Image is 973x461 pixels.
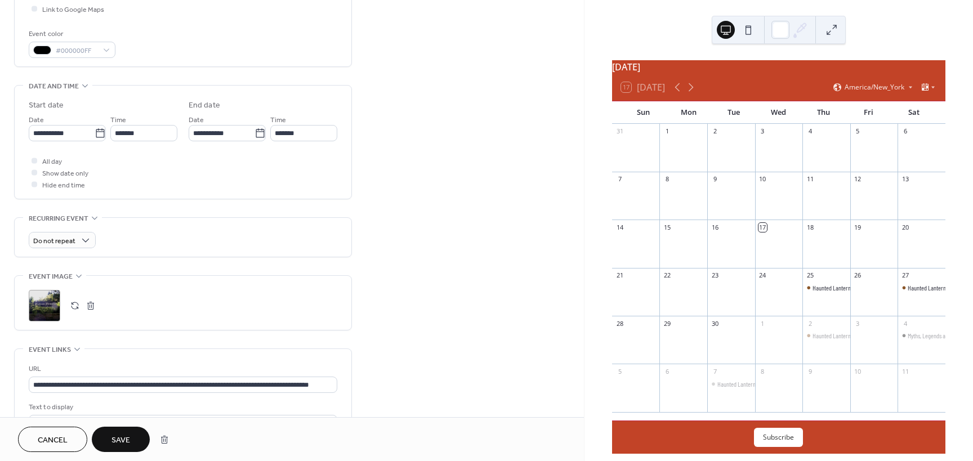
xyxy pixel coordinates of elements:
div: 9 [711,175,719,183]
div: Wed [756,101,801,124]
div: Haunted Lantern Tour - SOLD OUT [717,379,793,389]
div: Haunted Lantern Tour [898,283,945,293]
div: 5 [854,127,862,136]
div: Haunted Lantern Tour [908,283,957,293]
div: 16 [711,223,719,231]
div: Start date [29,100,64,111]
div: 30 [711,319,719,328]
div: Thu [801,101,846,124]
div: 8 [663,175,671,183]
span: Event links [29,344,71,356]
div: [DATE] [612,60,945,74]
div: 4 [901,319,909,328]
span: Hide end time [42,180,85,191]
div: 26 [854,271,862,280]
div: 13 [901,175,909,183]
button: Save [92,427,150,452]
div: Haunted Lantern Tour -SOLD OUT [813,331,887,341]
div: 21 [615,271,624,280]
div: Haunted Lantern Tour - SOLD OUT [707,379,755,389]
div: 25 [806,271,814,280]
span: Time [270,114,286,126]
span: Link to Google Maps [42,4,104,16]
div: 3 [854,319,862,328]
div: Haunted Lantern Tour - SOLD OUT [813,283,889,293]
div: End date [189,100,220,111]
div: Sun [621,101,666,124]
div: 19 [854,223,862,231]
div: 2 [806,319,814,328]
div: 11 [806,175,814,183]
div: 11 [901,367,909,375]
span: Event image [29,271,73,283]
div: Sat [891,101,936,124]
div: 8 [758,367,767,375]
div: Fri [846,101,891,124]
span: Date [189,114,204,126]
div: 6 [901,127,909,136]
span: All day [42,156,62,168]
div: Mon [666,101,711,124]
span: America/New_York [845,84,904,91]
div: 7 [615,175,624,183]
div: 17 [758,223,767,231]
div: 1 [663,127,671,136]
div: 10 [854,367,862,375]
div: 22 [663,271,671,280]
span: Do not repeat [33,235,75,248]
div: Text to display [29,401,335,413]
div: 27 [901,271,909,280]
div: 20 [901,223,909,231]
div: 3 [758,127,767,136]
div: 18 [806,223,814,231]
div: URL [29,363,335,375]
div: 12 [854,175,862,183]
div: 9 [806,367,814,375]
span: Recurring event [29,213,88,225]
div: 4 [806,127,814,136]
span: Time [110,114,126,126]
span: #000000FF [56,45,97,57]
div: 23 [711,271,719,280]
div: 14 [615,223,624,231]
div: 31 [615,127,624,136]
div: 29 [663,319,671,328]
span: Date and time [29,80,79,92]
div: Tue [711,101,756,124]
div: ; [29,290,60,321]
button: Cancel [18,427,87,452]
div: Haunted Lantern Tour -SOLD OUT [802,331,850,341]
div: 2 [711,127,719,136]
div: 28 [615,319,624,328]
div: 10 [758,175,767,183]
span: Save [111,435,130,446]
span: Date [29,114,44,126]
div: 5 [615,367,624,375]
span: Cancel [38,435,68,446]
div: 1 [758,319,767,328]
div: 6 [663,367,671,375]
div: 15 [663,223,671,231]
button: Subscribe [754,428,803,447]
div: Myths, Legends and Graveyard Tour [898,331,945,341]
span: Show date only [42,168,88,180]
div: 24 [758,271,767,280]
div: 7 [711,367,719,375]
div: Event color [29,28,113,40]
div: Haunted Lantern Tour - SOLD OUT [802,283,850,293]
